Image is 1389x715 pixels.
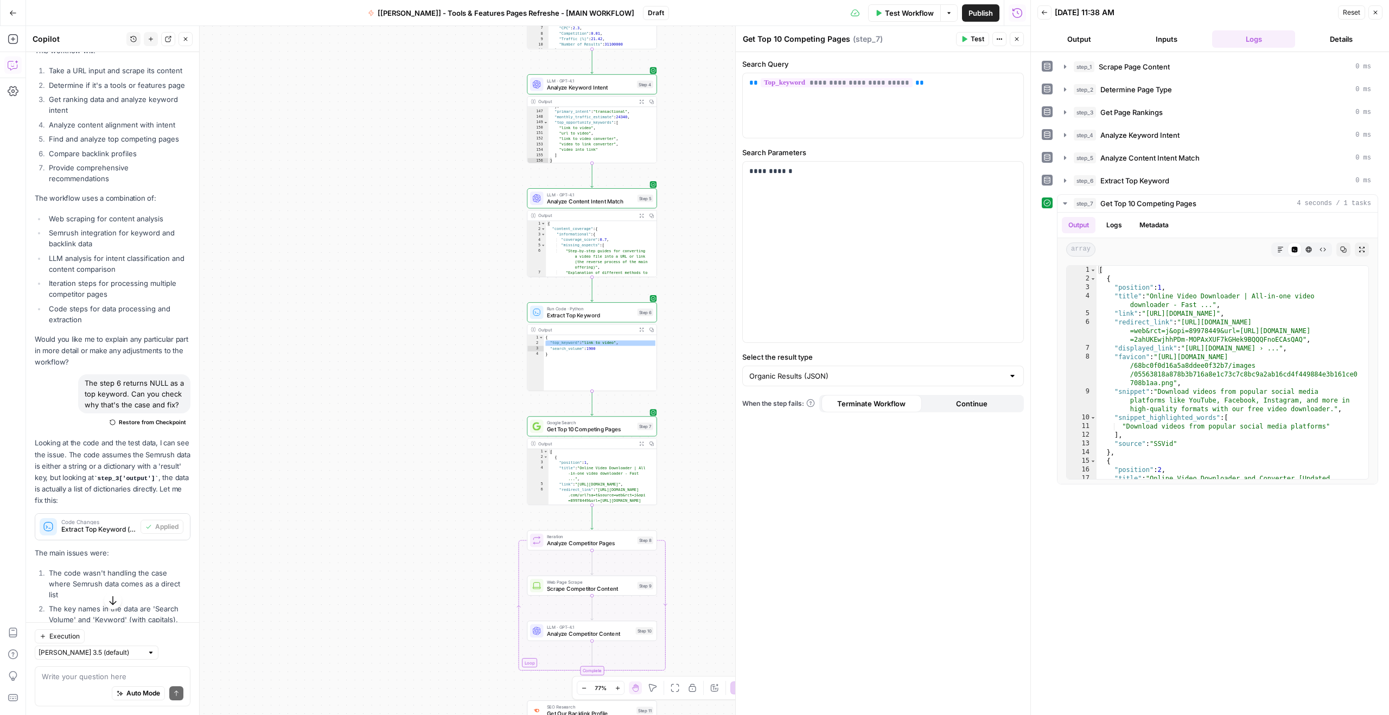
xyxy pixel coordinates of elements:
g: Edge from step_3 to step_4 [591,49,594,74]
li: Compare backlink profiles [46,148,190,159]
g: Edge from step_4 to step_5 [591,163,594,188]
span: Analyze Keyword Intent [547,83,634,91]
button: 0 ms [1057,81,1378,98]
button: Continue [922,395,1022,412]
g: Edge from step_5 to step_6 [591,277,594,302]
span: Get Top 10 Competing Pages [547,425,634,433]
div: 17 [1067,474,1097,491]
button: 0 ms [1057,126,1378,144]
span: Determine Page Type [1100,84,1172,95]
div: 5 [527,482,549,487]
span: array [1066,242,1095,257]
span: [[PERSON_NAME]] - Tools & Features Pages Refreshe - [MAIN WORKFLOW] [378,8,634,18]
li: Web scraping for content analysis [46,213,190,224]
li: Take a URL input and scrape its content [46,65,190,76]
span: Analyze Content Intent Match [1100,152,1200,163]
div: 154 [527,147,549,152]
g: Edge from step_8 to step_9 [591,551,594,575]
div: 2 [527,455,549,460]
li: Analyze content alignment with intent [46,119,190,130]
g: Edge from step_7 to step_8 [591,505,594,529]
div: Step 5 [638,195,653,202]
div: 7 [527,270,546,292]
span: Analyze Competitor Content [547,630,633,638]
span: Toggle code folding, rows 10 through 12 [1090,413,1096,422]
span: Publish [969,8,993,18]
div: Output [538,212,634,219]
li: Get ranking data and analyze keyword intent [46,94,190,116]
button: 0 ms [1057,172,1378,189]
span: Analyze Content Intent Match [547,197,634,205]
div: 13 [1067,439,1097,448]
div: 6 [1067,318,1097,344]
label: Select the result type [742,352,1024,362]
a: When the step fails: [742,399,815,408]
span: Toggle code folding, rows 149 through 155 [544,120,548,125]
span: Toggle code folding, rows 5 through 11 [541,243,545,248]
span: Extract Top Keyword (step_6) [61,525,136,534]
span: Toggle code folding, rows 2 through 67 [541,226,545,232]
div: 11 [527,47,549,53]
div: LoopIterationAnalyze Competitor PagesStep 8 [527,530,657,550]
div: 2 [1067,274,1097,283]
span: LLM · GPT-4.1 [547,191,634,197]
div: Step 11 [636,707,653,714]
div: Step 9 [638,582,653,590]
span: 4 seconds / 1 tasks [1297,199,1371,208]
div: Complete [580,666,604,675]
span: LLM · GPT-4.1 [547,77,634,84]
span: 0 ms [1355,62,1371,72]
button: Publish [962,4,999,22]
div: 4 [527,237,546,242]
button: Applied [141,520,183,534]
span: Get Top 10 Competing Pages [1100,198,1196,209]
div: 15 [1067,457,1097,465]
div: 14 [1067,448,1097,457]
div: Output [538,98,634,105]
div: Step 8 [638,537,653,544]
span: step_5 [1074,152,1096,163]
button: Auto Mode [112,686,165,700]
li: Iteration steps for processing multiple competitor pages [46,278,190,299]
div: 147 [527,109,549,114]
span: Draft [648,8,664,18]
span: Toggle code folding, rows 3 through 18 [541,232,545,237]
span: Continue [956,398,987,409]
div: 16 [1067,465,1097,474]
div: 9 [1067,387,1097,413]
div: 156 [527,158,549,163]
div: Output [538,440,634,446]
div: 3 [527,460,549,465]
div: 155 [527,152,549,158]
span: Auto Mode [126,688,160,698]
span: Restore from Checkpoint [119,418,186,426]
img: 3lyvnidk9veb5oecvmize2kaffdg [532,707,540,714]
li: Provide comprehensive recommendations [46,162,190,184]
span: Run Code · Python [547,305,634,312]
span: 0 ms [1355,85,1371,94]
div: Step 7 [638,423,653,430]
p: Looking at the code and the test data, I can see the issue. The code assumes the Semrush data is ... [35,437,190,506]
span: 0 ms [1355,107,1371,117]
div: Web Page ScrapeScrape Competitor ContentStep 9 [527,576,657,596]
div: 12 [1067,431,1097,439]
li: Find and analyze top competing pages [46,133,190,144]
div: Step 4 [637,81,653,88]
span: Web Page Scrape [547,578,634,585]
span: 0 ms [1355,130,1371,140]
span: Scrape Page Content [1099,61,1170,72]
div: 149 [527,120,549,125]
div: Output [538,326,634,333]
li: The key names in the data are 'Search Volume' and 'Keyword' (with capitals), not 'search_volume' ... [46,603,190,636]
span: Test [971,34,984,44]
div: 3 [1067,283,1097,292]
li: Determine if it's a tools or features page [46,80,190,91]
span: Google Search [547,419,634,426]
div: 5 [527,243,546,248]
div: 1 [527,335,544,340]
span: Test Workflow [885,8,934,18]
span: step_3 [1074,107,1096,118]
div: 150 [527,125,549,131]
code: step_3['output'] [94,475,158,482]
p: The workflow uses a combination of: [35,193,190,204]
